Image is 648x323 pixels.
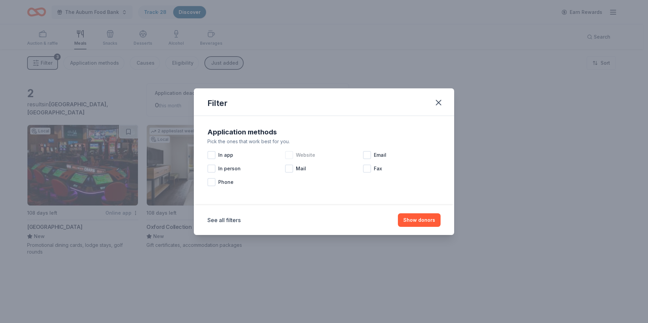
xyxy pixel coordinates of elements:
[207,98,227,109] div: Filter
[296,165,306,173] span: Mail
[207,127,441,137] div: Application methods
[218,178,234,186] span: Phone
[218,151,233,159] span: In app
[218,165,241,173] span: In person
[374,151,386,159] span: Email
[207,137,441,146] div: Pick the ones that work best for you.
[296,151,315,159] span: Website
[207,216,241,224] button: See all filters
[398,213,441,227] button: Show donors
[374,165,382,173] span: Fax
